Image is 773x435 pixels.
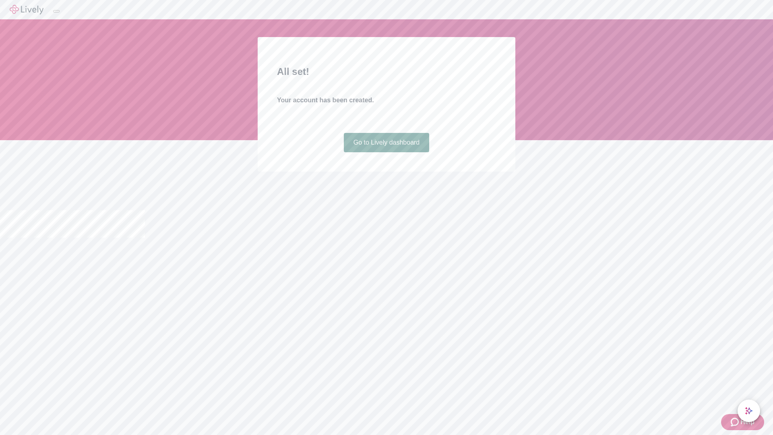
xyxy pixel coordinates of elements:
[277,95,496,105] h4: Your account has been created.
[738,400,760,422] button: chat
[53,10,60,12] button: Log out
[344,133,430,152] a: Go to Lively dashboard
[721,414,764,430] button: Zendesk support iconHelp
[277,64,496,79] h2: All set!
[740,417,754,427] span: Help
[745,407,753,415] svg: Lively AI Assistant
[731,417,740,427] svg: Zendesk support icon
[10,5,43,14] img: Lively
